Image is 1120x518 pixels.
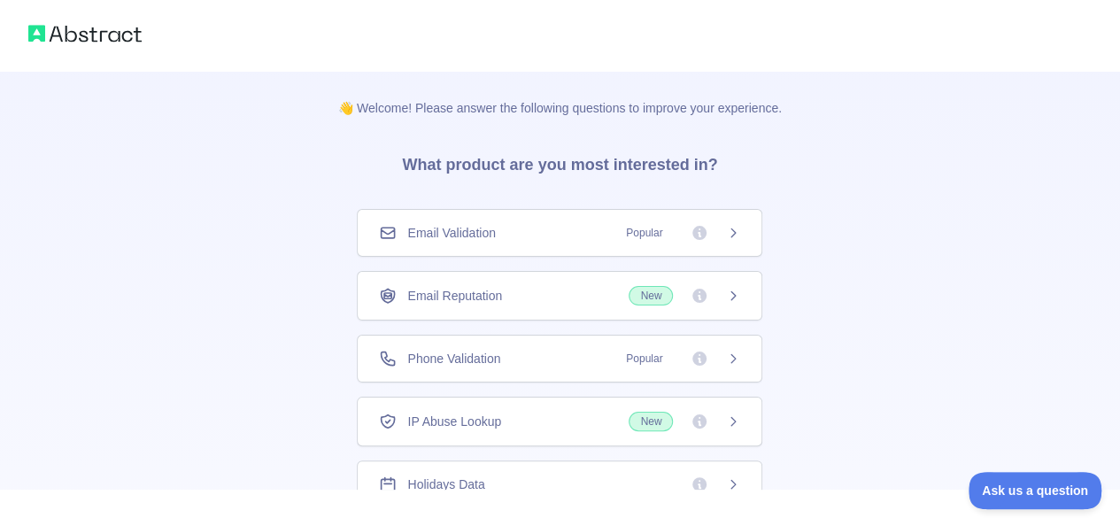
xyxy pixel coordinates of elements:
[615,350,673,367] span: Popular
[310,71,810,117] p: 👋 Welcome! Please answer the following questions to improve your experience.
[615,224,673,242] span: Popular
[629,412,673,431] span: New
[629,286,673,305] span: New
[28,21,142,46] img: Abstract logo
[407,413,501,430] span: IP Abuse Lookup
[407,475,484,493] span: Holidays Data
[407,350,500,367] span: Phone Validation
[969,472,1102,509] iframe: Toggle Customer Support
[374,117,745,205] h3: What product are you most interested in?
[407,224,495,242] span: Email Validation
[407,287,502,305] span: Email Reputation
